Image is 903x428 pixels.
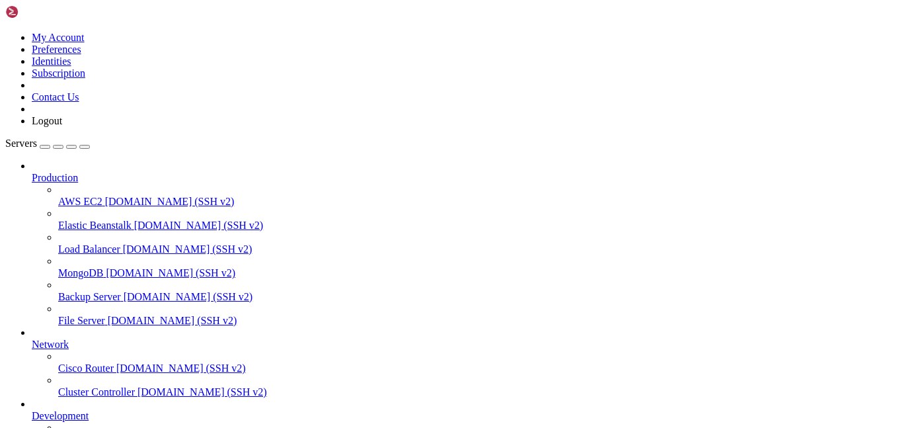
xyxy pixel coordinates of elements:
span: Cisco Router [58,363,114,374]
span: Load Balancer [58,243,120,255]
a: AWS EC2 [DOMAIN_NAME] (SSH v2) [58,196,898,208]
span: Network [32,339,69,350]
a: Servers [5,138,90,149]
li: AWS EC2 [DOMAIN_NAME] (SSH v2) [58,184,898,208]
span: Elastic Beanstalk [58,220,132,231]
span: Cluster Controller [58,386,135,398]
a: Cluster Controller [DOMAIN_NAME] (SSH v2) [58,386,898,398]
span: MongoDB [58,267,103,278]
span: AWS EC2 [58,196,102,207]
a: Preferences [32,44,81,55]
span: [DOMAIN_NAME] (SSH v2) [106,267,235,278]
span: [DOMAIN_NAME] (SSH v2) [116,363,246,374]
a: Load Balancer [DOMAIN_NAME] (SSH v2) [58,243,898,255]
a: Logout [32,115,62,126]
a: Contact Us [32,91,79,103]
li: Backup Server [DOMAIN_NAME] (SSH v2) [58,279,898,303]
a: Network [32,339,898,351]
a: Subscription [32,67,85,79]
span: [DOMAIN_NAME] (SSH v2) [137,386,267,398]
a: My Account [32,32,85,43]
a: Elastic Beanstalk [DOMAIN_NAME] (SSH v2) [58,220,898,232]
span: Servers [5,138,37,149]
a: Backup Server [DOMAIN_NAME] (SSH v2) [58,291,898,303]
li: Cluster Controller [DOMAIN_NAME] (SSH v2) [58,374,898,398]
a: Cisco Router [DOMAIN_NAME] (SSH v2) [58,363,898,374]
span: Production [32,172,78,183]
img: Shellngn [5,5,81,19]
a: Identities [32,56,71,67]
span: [DOMAIN_NAME] (SSH v2) [134,220,264,231]
span: File Server [58,315,105,326]
li: Production [32,160,898,327]
a: Development [32,410,898,422]
li: Elastic Beanstalk [DOMAIN_NAME] (SSH v2) [58,208,898,232]
span: [DOMAIN_NAME] (SSH v2) [105,196,235,207]
span: [DOMAIN_NAME] (SSH v2) [124,291,253,302]
span: Backup Server [58,291,121,302]
span: Development [32,410,89,421]
li: Load Balancer [DOMAIN_NAME] (SSH v2) [58,232,898,255]
li: Cisco Router [DOMAIN_NAME] (SSH v2) [58,351,898,374]
li: File Server [DOMAIN_NAME] (SSH v2) [58,303,898,327]
li: MongoDB [DOMAIN_NAME] (SSH v2) [58,255,898,279]
a: Production [32,172,898,184]
span: [DOMAIN_NAME] (SSH v2) [108,315,237,326]
a: MongoDB [DOMAIN_NAME] (SSH v2) [58,267,898,279]
a: File Server [DOMAIN_NAME] (SSH v2) [58,315,898,327]
span: [DOMAIN_NAME] (SSH v2) [123,243,253,255]
li: Network [32,327,898,398]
